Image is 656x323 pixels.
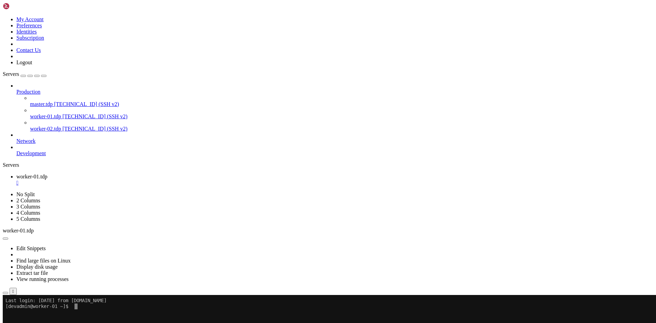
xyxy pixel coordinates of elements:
a: Servers [3,71,46,77]
li: Development [16,144,653,157]
a: Production [16,89,653,95]
span: Development [16,150,46,156]
span: worker-02.tdp [30,126,61,132]
span: worker-01.tdp [16,174,47,179]
a: master.tdp [TECHNICAL_ID] (SSH v2) [30,101,653,107]
a: Subscription [16,35,44,41]
span: worker-01.tdp [30,113,61,119]
a: Preferences [16,23,42,28]
span: [TECHNICAL_ID] (SSH v2) [63,113,127,119]
li: Production [16,83,653,132]
a: Network [16,138,653,144]
a: Display disk usage [16,264,58,270]
a: View running processes [16,276,69,282]
a: worker-01.tdp [16,174,653,186]
a: Identities [16,29,37,35]
a: worker-01.tdp [TECHNICAL_ID] (SSH v2) [30,113,653,120]
x-row: Last login: [DATE] from [DOMAIN_NAME] [3,3,567,9]
button:  [10,288,17,295]
span: worker-01.tdp [3,228,34,233]
a: 5 Columns [16,216,40,222]
li: worker-02.tdp [TECHNICAL_ID] (SSH v2) [30,120,653,132]
span: Servers [3,71,19,77]
span: Network [16,138,36,144]
li: worker-01.tdp [TECHNICAL_ID] (SSH v2) [30,107,653,120]
img: Shellngn [3,3,42,10]
div: (24, 1) [72,9,74,14]
a: No Split [16,191,35,197]
a: Contact Us [16,47,41,53]
a: Edit Snippets [16,245,46,251]
span: Production [16,89,40,95]
a: 2 Columns [16,198,40,203]
div:  [12,289,14,294]
a: Development [16,150,653,157]
a: 3 Columns [16,204,40,210]
span: [TECHNICAL_ID] (SSH v2) [63,126,127,132]
x-row: [devadmin@worker-01 ~]$ [3,9,567,14]
a: 4 Columns [16,210,40,216]
a: Logout [16,59,32,65]
li: Network [16,132,653,144]
a: worker-02.tdp [TECHNICAL_ID] (SSH v2) [30,126,653,132]
a: Find large files on Linux [16,258,71,264]
a: My Account [16,16,44,22]
div: Servers [3,162,653,168]
li: master.tdp [TECHNICAL_ID] (SSH v2) [30,95,653,107]
span: master.tdp [30,101,53,107]
a: Extract tar file [16,270,48,276]
a:  [16,180,653,186]
span: [TECHNICAL_ID] (SSH v2) [54,101,119,107]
